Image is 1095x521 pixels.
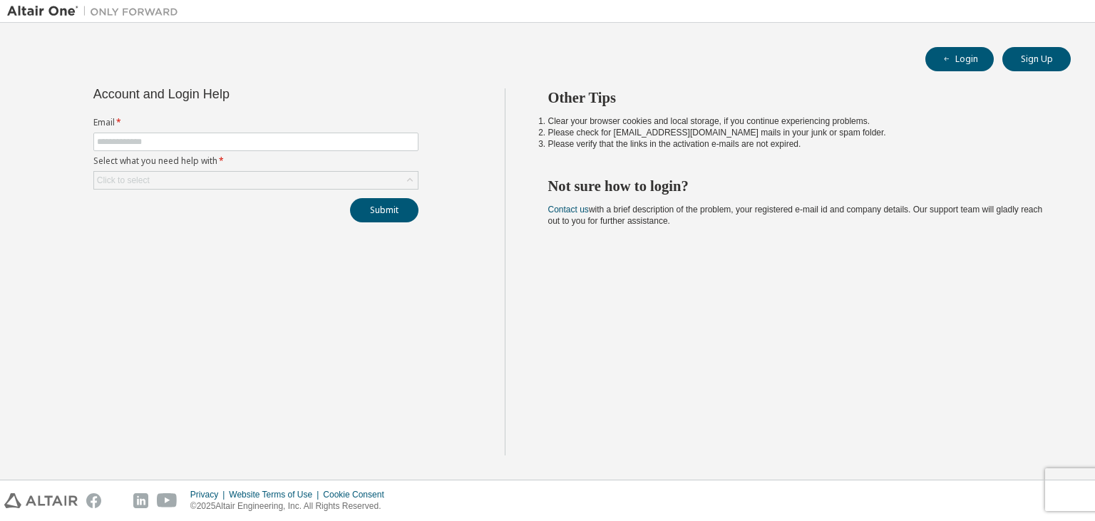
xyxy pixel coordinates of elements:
img: Altair One [7,4,185,19]
li: Clear your browser cookies and local storage, if you continue experiencing problems. [548,115,1046,127]
button: Submit [350,198,418,222]
h2: Other Tips [548,88,1046,107]
img: altair_logo.svg [4,493,78,508]
li: Please verify that the links in the activation e-mails are not expired. [548,138,1046,150]
img: youtube.svg [157,493,178,508]
div: Account and Login Help [93,88,354,100]
div: Website Terms of Use [229,489,323,500]
div: Click to select [97,175,150,186]
span: with a brief description of the problem, your registered e-mail id and company details. Our suppo... [548,205,1043,226]
div: Click to select [94,172,418,189]
li: Please check for [EMAIL_ADDRESS][DOMAIN_NAME] mails in your junk or spam folder. [548,127,1046,138]
div: Privacy [190,489,229,500]
p: © 2025 Altair Engineering, Inc. All Rights Reserved. [190,500,393,512]
img: facebook.svg [86,493,101,508]
img: linkedin.svg [133,493,148,508]
h2: Not sure how to login? [548,177,1046,195]
div: Cookie Consent [323,489,392,500]
label: Select what you need help with [93,155,418,167]
label: Email [93,117,418,128]
button: Login [925,47,994,71]
button: Sign Up [1002,47,1071,71]
a: Contact us [548,205,589,215]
